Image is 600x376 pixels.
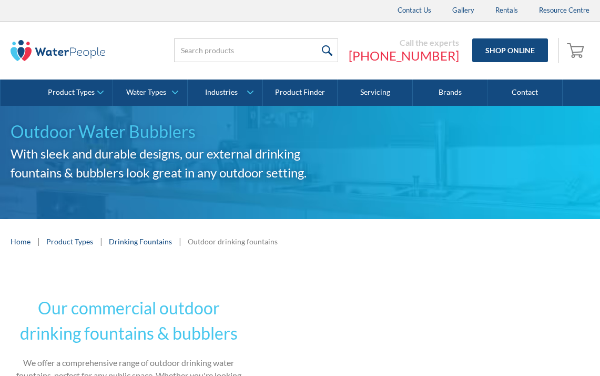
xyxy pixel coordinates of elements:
[413,80,488,106] a: Brands
[46,236,93,247] a: Product Types
[36,235,41,248] div: |
[205,88,238,97] div: Industries
[113,80,188,106] a: Water Types
[487,80,563,106] a: Contact
[48,88,95,97] div: Product Types
[188,80,262,106] a: Industries
[177,235,182,248] div: |
[11,40,105,61] img: The Water People
[11,144,348,182] h2: With sleek and durable designs, our external drinking fountains & bubblers look great in any outd...
[109,236,172,247] a: Drinking Fountains
[338,80,413,106] a: Servicing
[126,88,166,97] div: Water Types
[349,48,459,64] a: [PHONE_NUMBER]
[38,80,113,106] a: Product Types
[174,38,339,62] input: Search products
[564,38,589,63] a: Open empty cart
[11,295,247,346] h2: Our commercial outdoor drinking fountains & bubblers
[349,37,459,48] div: Call the experts
[263,80,338,106] a: Product Finder
[98,235,104,248] div: |
[11,236,30,247] a: Home
[11,119,348,144] h1: Outdoor Water Bubblers
[567,42,587,58] img: shopping cart
[472,38,548,62] a: Shop Online
[188,236,278,247] div: Outdoor drinking fountains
